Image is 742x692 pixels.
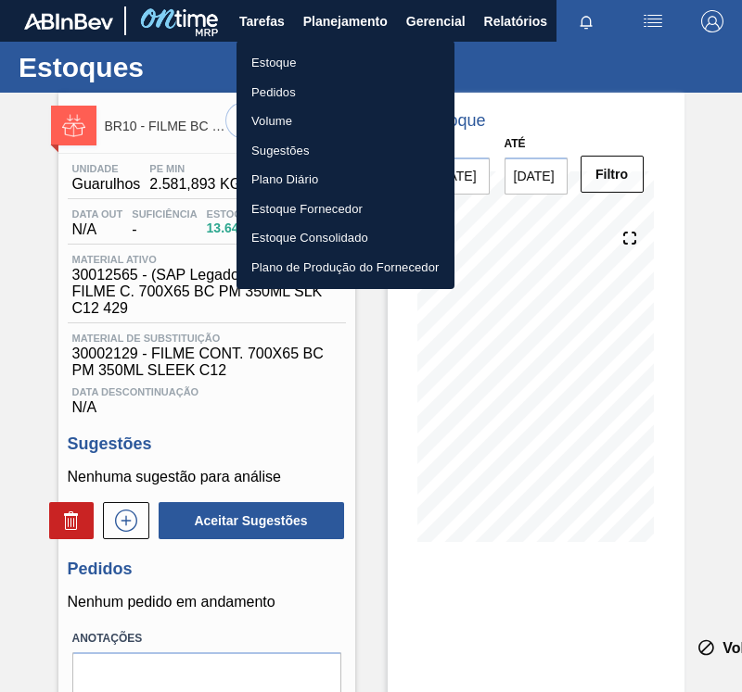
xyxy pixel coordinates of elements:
a: Volume [237,107,454,136]
a: Estoque Consolidado [237,223,454,253]
a: Estoque [237,48,454,78]
a: Plano Diário [237,165,454,195]
a: Estoque Fornecedor [237,195,454,224]
a: Sugestões [237,136,454,166]
a: Plano de Produção do Fornecedor [237,253,454,283]
a: Pedidos [237,78,454,107]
